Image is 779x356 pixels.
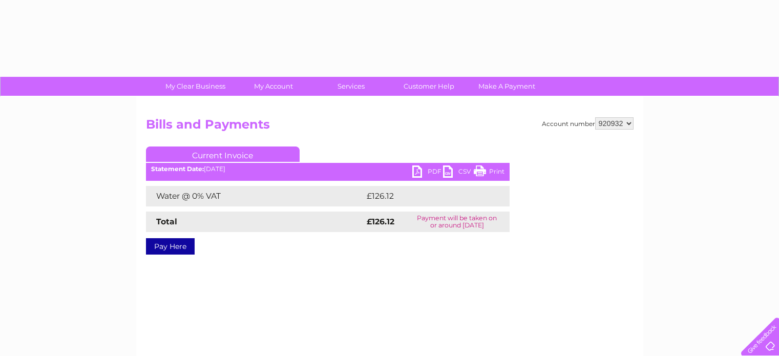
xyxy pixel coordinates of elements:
a: Print [474,165,504,180]
a: Make A Payment [465,77,549,96]
td: Water @ 0% VAT [146,186,364,206]
a: PDF [412,165,443,180]
b: Statement Date: [151,165,204,173]
h2: Bills and Payments [146,117,634,137]
a: Customer Help [387,77,471,96]
div: Account number [542,117,634,130]
a: My Account [231,77,315,96]
a: Services [309,77,393,96]
strong: £126.12 [367,217,394,226]
a: Current Invoice [146,146,300,162]
td: £126.12 [364,186,490,206]
strong: Total [156,217,177,226]
a: CSV [443,165,474,180]
div: [DATE] [146,165,510,173]
a: My Clear Business [153,77,238,96]
td: Payment will be taken on or around [DATE] [405,212,510,232]
a: Pay Here [146,238,195,255]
